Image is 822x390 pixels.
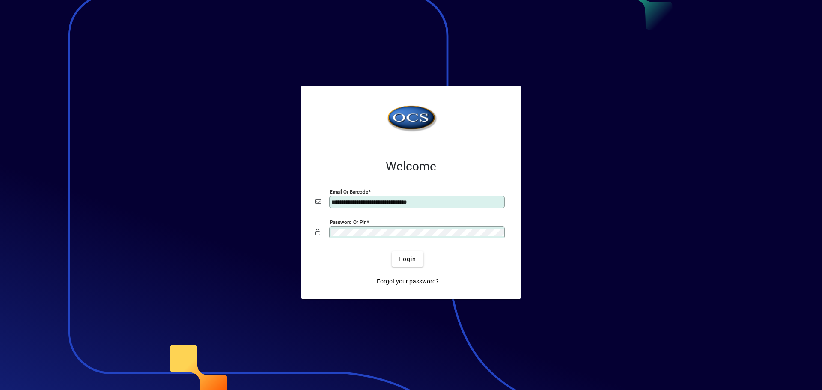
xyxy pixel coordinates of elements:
span: Login [399,255,416,264]
a: Forgot your password? [373,274,442,289]
h2: Welcome [315,159,507,174]
mat-label: Email or Barcode [330,189,368,195]
button: Login [392,251,423,267]
span: Forgot your password? [377,277,439,286]
mat-label: Password or Pin [330,219,366,225]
